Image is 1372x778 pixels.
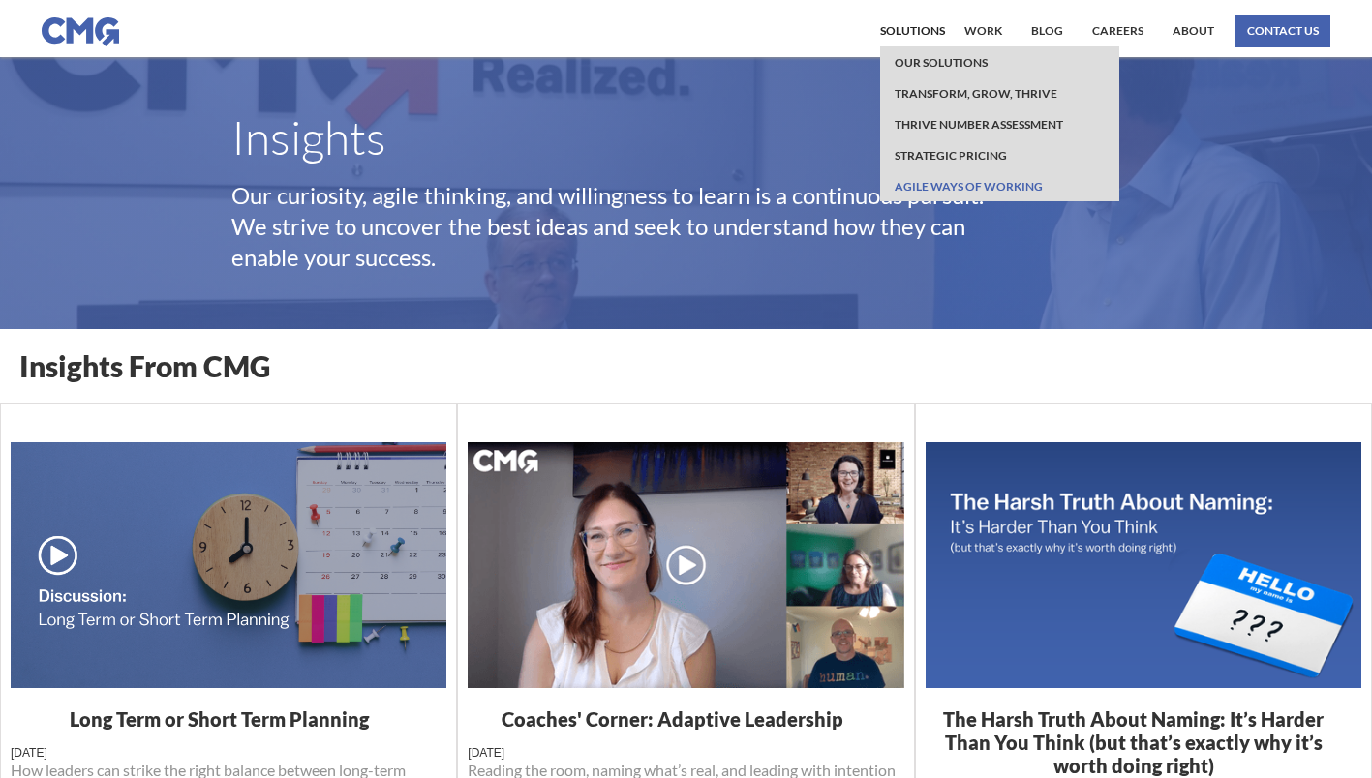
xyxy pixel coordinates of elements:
div: Solutions [880,25,945,37]
a: About [1168,15,1219,47]
p: Our curiosity, agile thinking, and willingness to learn is a continuous pursuit. We strive to unc... [231,180,1045,273]
h1: Insights [231,114,1142,161]
nav: Solutions [880,46,1118,201]
div: [DATE] [11,745,446,761]
div: contact us [1247,25,1319,37]
a: Our Solutions [890,46,992,77]
img: CMG logo in blue. [42,17,119,46]
a: Blog [1026,15,1068,47]
h1: Coaches' Corner: Adaptive Leadership [468,707,896,731]
a: Careers [1087,15,1148,47]
a: Strategic Pricing [890,139,1012,170]
div: [DATE] [468,745,896,761]
a: Agile Ways of working [890,170,1048,201]
a: Thrive Number Assessment [890,108,1068,139]
h1: The Harsh Truth About Naming: It’s Harder Than You Think (but that’s exactly why it’s worth doing... [926,707,1361,777]
a: Transform, Grow, thrive [890,77,1062,108]
h1: Long Term or Short Term Planning [11,707,446,731]
a: work [960,15,1007,47]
